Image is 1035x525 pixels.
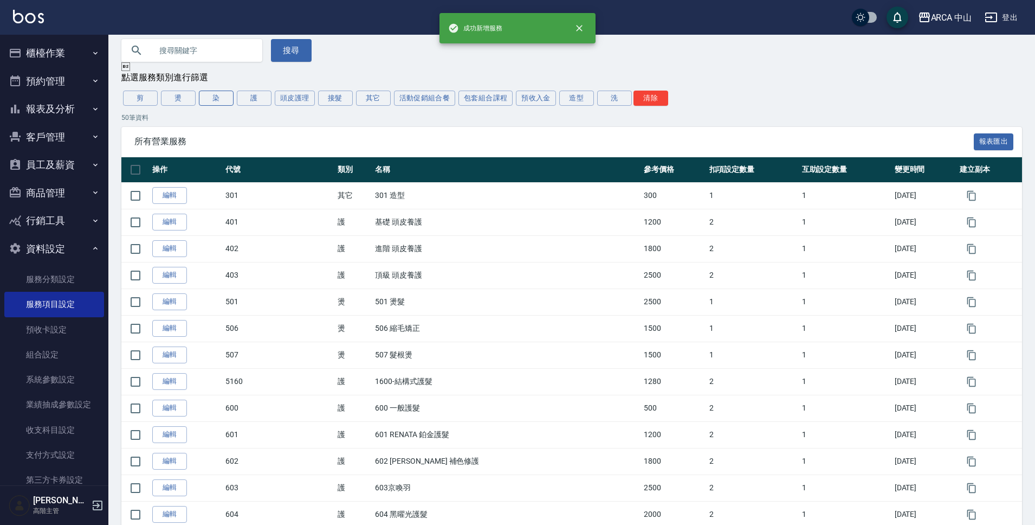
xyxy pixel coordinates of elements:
[335,395,372,421] td: 護
[799,421,892,448] td: 1
[223,182,335,209] td: 301
[152,293,187,310] a: 編輯
[641,421,706,448] td: 1200
[335,262,372,289] td: 護
[892,315,957,342] td: [DATE]
[892,235,957,262] td: [DATE]
[356,91,391,106] button: 其它
[223,262,335,289] td: 403
[931,11,972,24] div: ARCA 中山
[335,448,372,475] td: 護
[799,262,892,289] td: 1
[372,315,641,342] td: 506 縮毛矯正
[914,7,976,29] button: ARCA 中山
[223,342,335,368] td: 507
[335,235,372,262] td: 護
[4,235,104,263] button: 資料設定
[892,157,957,183] th: 變更時間
[641,289,706,315] td: 2500
[799,315,892,342] td: 1
[892,421,957,448] td: [DATE]
[4,468,104,492] a: 第三方卡券設定
[799,395,892,421] td: 1
[892,342,957,368] td: [DATE]
[641,235,706,262] td: 1800
[223,448,335,475] td: 602
[707,395,799,421] td: 2
[121,72,1022,84] div: 點選服務類別進行篩選
[134,136,974,147] span: 所有營業服務
[4,67,104,95] button: 預約管理
[641,395,706,421] td: 500
[4,392,104,417] a: 業績抽成參數設定
[641,448,706,475] td: 1800
[4,207,104,235] button: 行銷工具
[372,182,641,209] td: 301 造型
[372,262,641,289] td: 頂級 頭皮養護
[394,91,456,106] button: 活動促銷組合餐
[799,182,892,209] td: 1
[4,418,104,443] a: 收支科目設定
[335,182,372,209] td: 其它
[707,209,799,235] td: 2
[4,95,104,123] button: 報表及分析
[892,209,957,235] td: [DATE]
[223,315,335,342] td: 506
[887,7,908,28] button: save
[707,448,799,475] td: 2
[271,39,312,62] button: 搜尋
[13,10,44,23] img: Logo
[892,395,957,421] td: [DATE]
[892,289,957,315] td: [DATE]
[892,368,957,395] td: [DATE]
[223,289,335,315] td: 501
[150,157,223,183] th: 操作
[559,91,594,106] button: 造型
[121,113,1022,123] p: 50 筆資料
[152,506,187,523] a: 編輯
[372,421,641,448] td: 601 RENATA 鉑金護髮
[335,157,372,183] th: 類別
[152,479,187,496] a: 編輯
[4,151,104,179] button: 員工及薪資
[707,182,799,209] td: 1
[4,292,104,317] a: 服務項目設定
[9,495,30,516] img: Person
[152,240,187,257] a: 編輯
[372,209,641,235] td: 基礎 頭皮養護
[4,443,104,468] a: 支付方式設定
[275,91,315,106] button: 頭皮護理
[633,91,668,106] button: 清除
[152,267,187,284] a: 編輯
[335,315,372,342] td: 燙
[799,448,892,475] td: 1
[641,315,706,342] td: 1500
[372,368,641,395] td: 1600-結構式護髮
[458,91,513,106] button: 包套組合課程
[4,123,104,151] button: 客戶管理
[799,342,892,368] td: 1
[335,289,372,315] td: 燙
[237,91,271,106] button: 護
[372,395,641,421] td: 600 一般護髮
[152,373,187,390] a: 編輯
[974,133,1014,150] button: 報表匯出
[799,235,892,262] td: 1
[152,187,187,204] a: 編輯
[707,342,799,368] td: 1
[707,289,799,315] td: 1
[957,157,1022,183] th: 建立副本
[335,475,372,501] td: 護
[4,39,104,67] button: 櫃檯作業
[516,91,556,106] button: 預收入金
[707,475,799,501] td: 2
[223,235,335,262] td: 402
[707,262,799,289] td: 2
[372,342,641,368] td: 507 髮根燙
[152,320,187,337] a: 編輯
[152,347,187,363] a: 編輯
[892,182,957,209] td: [DATE]
[707,235,799,262] td: 2
[4,342,104,367] a: 組合設定
[335,368,372,395] td: 護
